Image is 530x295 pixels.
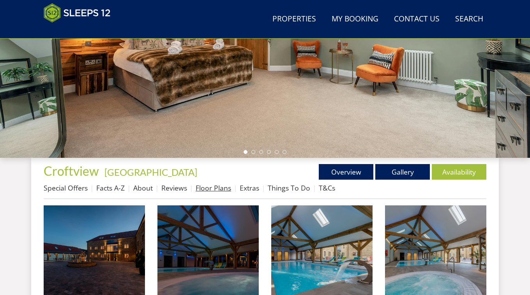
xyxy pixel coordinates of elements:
a: Search [452,11,486,28]
img: Sleeps 12 [44,3,111,23]
a: [GEOGRAPHIC_DATA] [104,166,197,178]
a: Croftview [44,163,101,178]
a: Reviews [161,183,187,193]
a: Availability [432,164,486,180]
a: Facts A-Z [96,183,125,193]
a: T&Cs [319,183,335,193]
a: Special Offers [44,183,88,193]
a: About [133,183,153,193]
a: My Booking [329,11,382,28]
a: Gallery [375,164,430,180]
a: Properties [269,11,319,28]
a: Contact Us [391,11,443,28]
span: Croftview [44,163,99,178]
a: Things To Do [268,183,310,193]
span: - [101,166,197,178]
a: Floor Plans [196,183,231,193]
a: Extras [240,183,259,193]
a: Overview [319,164,373,180]
iframe: Customer reviews powered by Trustpilot [40,27,122,34]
